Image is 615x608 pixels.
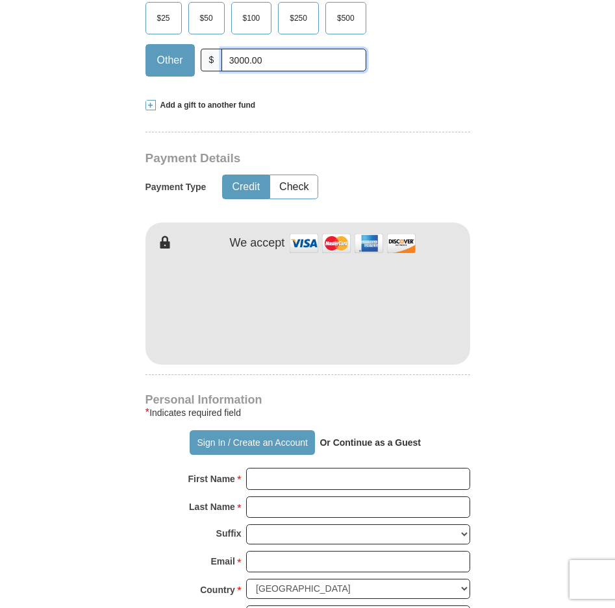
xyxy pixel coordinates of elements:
h5: Payment Type [145,182,207,193]
span: Add a gift to another fund [156,100,256,111]
span: $25 [151,8,177,28]
strong: Suffix [216,524,242,542]
input: Other Amount [221,49,366,71]
strong: Country [200,581,235,599]
strong: Email [211,552,235,570]
button: Sign In / Create an Account [190,430,315,455]
strong: First Name [188,470,235,488]
strong: Or Continue as a Guest [320,437,421,448]
button: Credit [223,175,269,199]
span: $250 [283,8,314,28]
span: $ [201,49,223,71]
button: Check [270,175,318,199]
h4: Personal Information [145,395,470,405]
strong: Last Name [189,498,235,516]
img: credit cards accepted [288,229,418,257]
h4: We accept [230,236,285,250]
span: $50 [194,8,220,28]
div: Indicates required field [145,405,470,420]
span: $500 [331,8,361,28]
h3: Payment Details [145,151,477,166]
span: Other [151,51,190,70]
span: $100 [236,8,267,28]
